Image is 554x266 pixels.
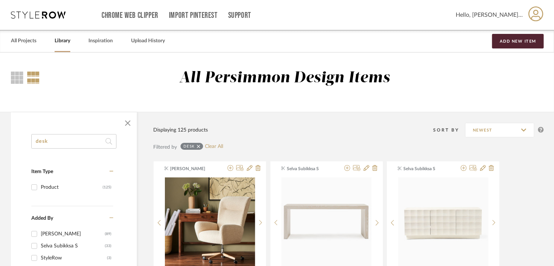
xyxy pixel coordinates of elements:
[11,36,36,46] a: All Projects
[287,165,333,172] span: Selva Subikksa S
[492,34,544,48] button: Add New Item
[131,36,165,46] a: Upload History
[205,144,223,150] a: Clear All
[456,11,523,19] span: Hello, [PERSON_NAME] Subikksa
[179,69,390,87] div: All Persimmon Design Items
[183,144,195,149] div: desk
[228,12,251,19] a: Support
[105,240,111,252] div: (33)
[404,165,450,172] span: Selva Subikksa S
[170,165,216,172] span: [PERSON_NAME]
[107,252,111,264] div: (3)
[31,169,53,174] span: Item Type
[153,143,177,151] div: Filtered by
[103,181,111,193] div: (125)
[153,126,208,134] div: Displaying 125 products
[41,240,105,252] div: Selva Subikksa S
[120,116,135,130] button: Close
[31,134,116,149] input: Search within 125 results
[433,126,465,134] div: Sort By
[41,181,103,193] div: Product
[41,228,105,240] div: [PERSON_NAME]
[31,216,53,221] span: Added By
[105,228,111,240] div: (89)
[102,12,158,19] a: Chrome Web Clipper
[41,252,107,264] div: StyleRow
[88,36,113,46] a: Inspiration
[55,36,70,46] a: Library
[169,12,218,19] a: Import Pinterest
